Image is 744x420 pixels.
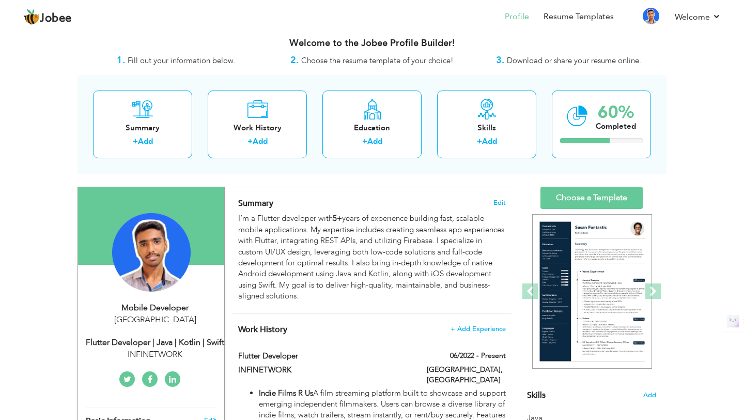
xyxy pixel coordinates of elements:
[301,55,454,66] span: Choose the resume template of your choice!
[238,213,506,302] div: I’m a Flutter developer with years of experience building fast, scalable mobile applications. My ...
[238,365,412,376] label: INFINETWORK
[112,213,191,292] img: Mobile Developer
[493,199,506,206] span: Edit
[86,337,224,349] div: Flutter Developer | Java | Kotlin | Swift
[482,136,497,146] a: Add
[86,349,224,361] div: INFINETWORK
[427,365,506,385] label: [GEOGRAPHIC_DATA], [GEOGRAPHIC_DATA]
[253,136,268,146] a: Add
[128,55,235,66] span: Fill out your information below.
[675,11,721,23] a: Welcome
[247,136,253,147] label: +
[23,9,40,25] img: jobee.io
[527,389,546,401] span: Skills
[238,324,506,335] h4: This helps to show the companies you have worked for.
[238,198,506,208] h4: Adding a summary is a quick and easy way to highlight your experience and interests.
[40,13,72,24] span: Jobee
[451,325,506,333] span: + Add Experience
[238,351,412,362] label: Flutter Developer
[78,38,667,49] h3: Welcome to the Jobee Profile Builder!
[496,54,504,67] strong: 3.
[216,123,299,133] div: Work History
[367,136,382,146] a: Add
[596,104,636,121] div: 60%
[643,391,656,400] span: Add
[238,324,287,335] span: Work History
[133,136,138,147] label: +
[23,9,72,25] a: Jobee
[333,213,342,223] strong: 5+
[450,351,506,361] label: 06/2022 - Present
[117,54,125,67] strong: 1.
[101,123,184,133] div: Summary
[238,198,273,209] span: Summary
[596,121,636,132] div: Completed
[259,388,313,398] strong: Indie Films R Us
[86,314,224,326] div: [GEOGRAPHIC_DATA]
[477,136,482,147] label: +
[445,123,528,133] div: Skills
[540,187,643,209] a: Choose a Template
[290,54,299,67] strong: 2.
[362,136,367,147] label: +
[138,136,153,146] a: Add
[331,123,413,133] div: Education
[505,11,529,23] a: Profile
[507,55,641,66] span: Download or share your resume online.
[86,302,224,314] div: Mobile Developer
[544,11,614,23] a: Resume Templates
[643,8,659,24] img: Profile Img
